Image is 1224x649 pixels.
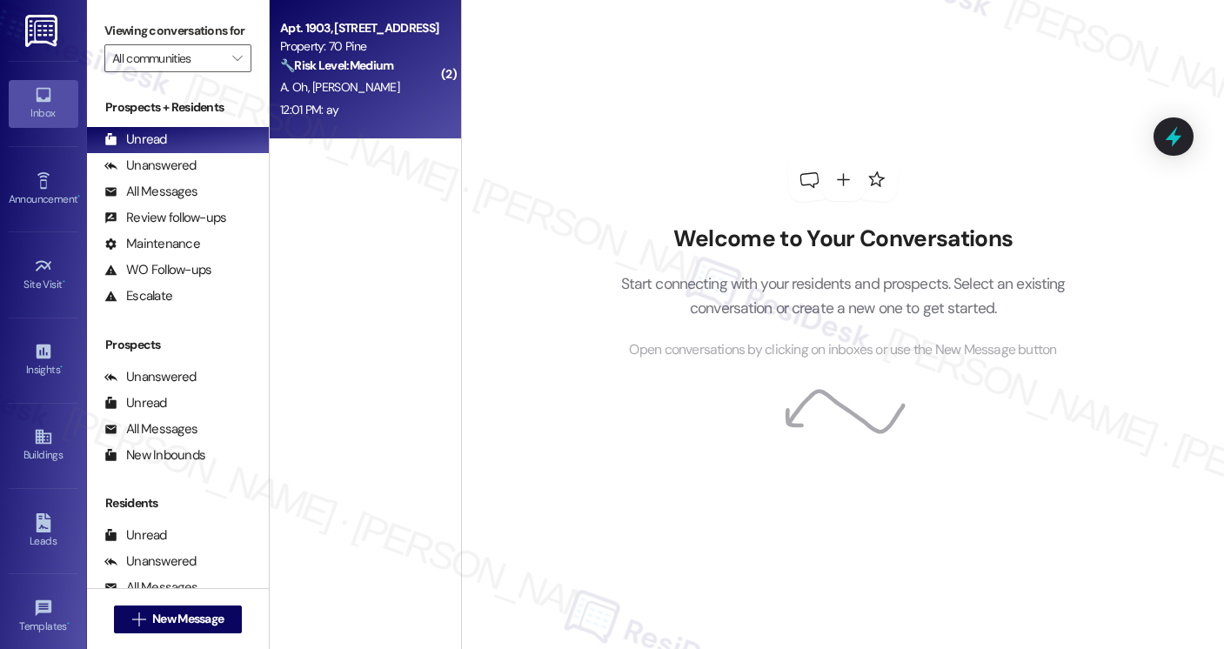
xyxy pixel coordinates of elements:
span: [PERSON_NAME] [312,79,399,95]
a: Insights • [9,337,78,384]
div: All Messages [104,420,197,438]
button: New Message [114,606,243,633]
i:  [132,612,145,626]
div: Escalate [104,287,172,305]
div: Review follow-ups [104,209,226,227]
div: Unread [104,526,167,545]
a: Leads [9,508,78,555]
label: Viewing conversations for [104,17,251,44]
div: Unread [104,130,167,149]
div: 12:01 PM: ay [280,102,339,117]
a: Buildings [9,422,78,469]
a: Templates • [9,593,78,640]
a: Inbox [9,80,78,127]
span: Open conversations by clicking on inboxes or use the New Message button [629,339,1056,361]
strong: 🔧 Risk Level: Medium [280,57,393,73]
div: WO Follow-ups [104,261,211,279]
span: A. Oh [280,79,312,95]
span: • [60,361,63,373]
div: Prospects [87,336,269,354]
p: Start connecting with your residents and prospects. Select an existing conversation or create a n... [594,271,1092,321]
div: All Messages [104,579,197,597]
div: Prospects + Residents [87,98,269,117]
span: • [77,191,80,203]
div: All Messages [104,183,197,201]
div: Property: 70 Pine [280,37,441,56]
span: • [67,618,70,630]
i:  [232,51,242,65]
span: New Message [152,610,224,628]
div: Unanswered [104,368,197,386]
div: Residents [87,494,269,512]
span: • [63,276,65,288]
img: ResiDesk Logo [25,15,61,47]
div: Maintenance [104,235,200,253]
div: Unanswered [104,552,197,571]
div: Apt. 1903, [STREET_ADDRESS] [280,19,441,37]
div: Unanswered [104,157,197,175]
div: Unread [104,394,167,412]
div: New Inbounds [104,446,205,465]
h2: Welcome to Your Conversations [594,225,1092,253]
input: All communities [112,44,224,72]
a: Site Visit • [9,251,78,298]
